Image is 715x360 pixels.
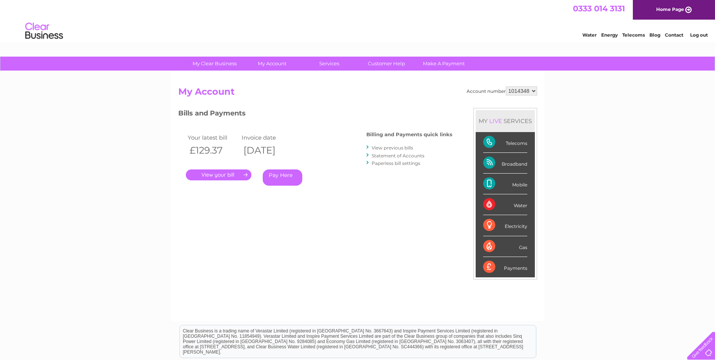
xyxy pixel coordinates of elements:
[186,143,240,158] th: £129.37
[240,143,294,158] th: [DATE]
[622,32,645,38] a: Telecoms
[355,57,418,71] a: Customer Help
[413,57,475,71] a: Make A Payment
[601,32,618,38] a: Energy
[241,57,303,71] a: My Account
[178,108,452,121] h3: Bills and Payments
[483,153,527,174] div: Broadband
[263,169,302,186] a: Pay Here
[25,20,63,43] img: logo.png
[476,110,535,132] div: MY SERVICES
[483,194,527,215] div: Water
[483,215,527,236] div: Electricity
[573,4,625,13] a: 0333 014 3131
[186,169,251,180] a: .
[372,145,413,151] a: View previous bills
[184,57,246,71] a: My Clear Business
[186,132,240,143] td: Your latest bill
[649,32,660,38] a: Blog
[240,132,294,143] td: Invoice date
[366,132,452,137] h4: Billing and Payments quick links
[180,4,536,37] div: Clear Business is a trading name of Verastar Limited (registered in [GEOGRAPHIC_DATA] No. 3667643...
[483,257,527,277] div: Payments
[298,57,360,71] a: Services
[483,132,527,153] div: Telecoms
[690,32,708,38] a: Log out
[372,160,420,166] a: Paperless bill settings
[467,86,537,95] div: Account number
[372,153,424,158] a: Statement of Accounts
[665,32,683,38] a: Contact
[488,117,504,125] div: LIVE
[483,174,527,194] div: Mobile
[483,236,527,257] div: Gas
[178,86,537,101] h2: My Account
[582,32,597,38] a: Water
